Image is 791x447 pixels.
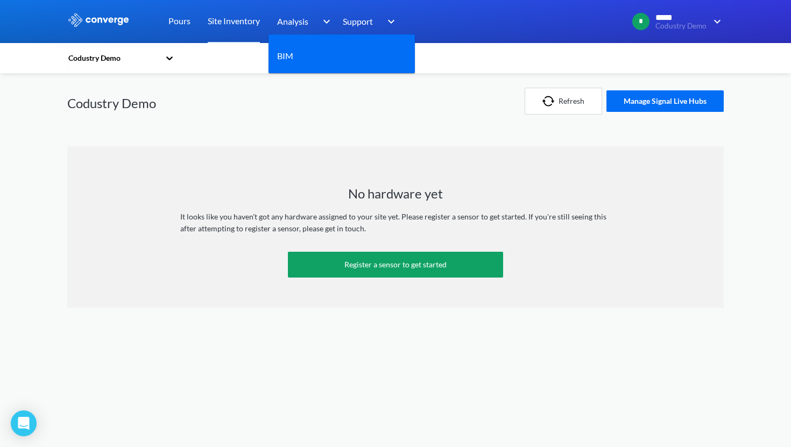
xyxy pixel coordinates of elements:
span: Codustry Demo [655,22,707,30]
div: It looks like you haven't got any hardware assigned to your site yet. Please register a sensor to... [180,211,611,235]
img: downArrow.svg [380,15,398,28]
img: downArrow.svg [316,15,333,28]
img: downArrow.svg [707,15,724,28]
a: BIM [277,49,293,62]
h1: Codustry Demo [67,95,156,112]
button: Refresh [525,88,602,115]
img: icon-refresh.svg [542,96,559,107]
div: Open Intercom Messenger [11,410,37,436]
div: Codustry Demo [67,52,160,64]
img: logo_ewhite.svg [67,13,130,27]
button: Manage Signal Live Hubs [606,90,724,112]
a: Register a sensor to get started [288,252,503,278]
span: Support [343,15,373,28]
h1: No hardware yet [348,185,443,202]
span: Analysis [277,15,308,28]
